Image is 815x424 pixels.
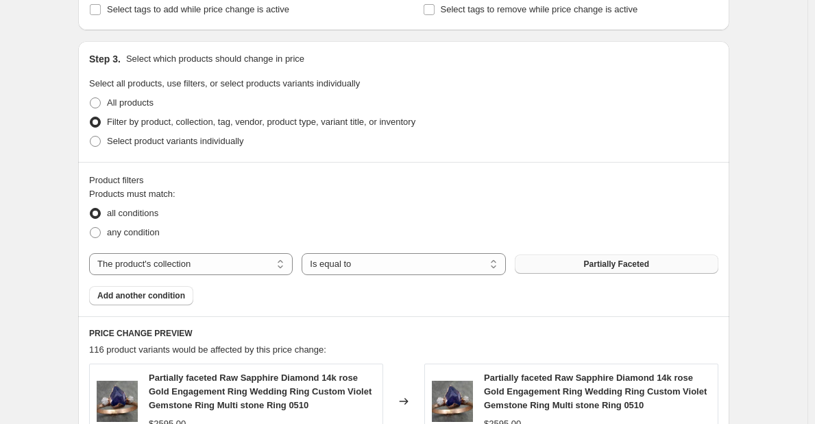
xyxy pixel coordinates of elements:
[126,52,304,66] p: Select which products should change in price
[107,208,158,218] span: all conditions
[149,373,372,410] span: Partially faceted Raw Sapphire Diamond 14k rose Gold Engagement Ring Wedding Ring Custom Violet G...
[89,189,175,199] span: Products must match:
[107,4,289,14] span: Select tags to add while price change is active
[107,136,243,146] span: Select product variants individually
[107,97,154,108] span: All products
[584,259,649,270] span: Partially Faceted
[89,78,360,89] span: Select all products, use filters, or select products variants individually
[89,52,121,66] h2: Step 3.
[97,290,185,301] span: Add another condition
[89,286,193,305] button: Add another condition
[107,117,415,127] span: Filter by product, collection, tag, vendor, product type, variant title, or inventory
[89,344,326,355] span: 116 product variants would be affected by this price change:
[515,255,718,274] button: Partially Faceted
[107,227,160,237] span: any condition
[97,381,138,422] img: 27576857108_80x.jpg
[89,174,718,187] div: Product filters
[432,381,473,422] img: 27576857108_80x.jpg
[89,328,718,339] h6: PRICE CHANGE PREVIEW
[441,4,638,14] span: Select tags to remove while price change is active
[484,373,707,410] span: Partially faceted Raw Sapphire Diamond 14k rose Gold Engagement Ring Wedding Ring Custom Violet G...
